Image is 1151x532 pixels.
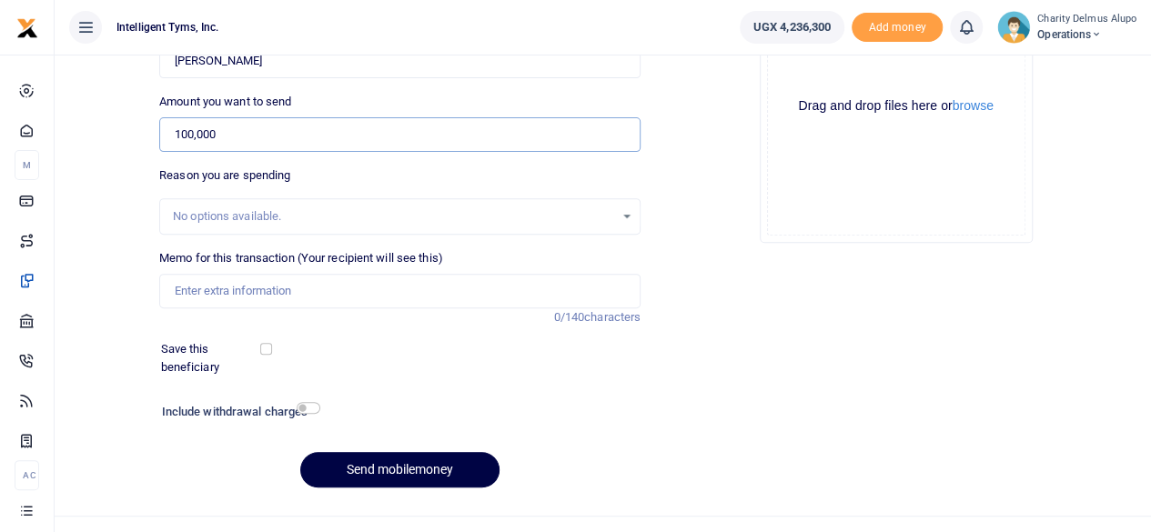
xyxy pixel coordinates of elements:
label: Save this beneficiary [161,340,264,376]
button: Send mobilemoney [300,452,500,487]
li: Toup your wallet [852,13,943,43]
label: Memo for this transaction (Your recipient will see this) [159,249,443,267]
span: UGX 4,236,300 [753,18,831,36]
a: UGX 4,236,300 [740,11,844,44]
label: Amount you want to send [159,93,291,111]
li: Wallet ballance [732,11,852,44]
label: Reason you are spending [159,166,290,185]
span: Intelligent Tyms, Inc. [109,19,226,35]
h6: Include withdrawal charges [162,405,312,419]
li: Ac [15,460,39,490]
small: Charity Delmus Alupo [1037,12,1136,27]
a: logo-small logo-large logo-large [16,20,38,34]
input: UGX [159,117,641,152]
span: Operations [1037,26,1136,43]
button: browse [953,99,994,112]
span: characters [584,310,641,324]
img: logo-small [16,17,38,39]
span: 0/140 [554,310,585,324]
input: Enter extra information [159,274,641,308]
img: profile-user [997,11,1030,44]
a: profile-user Charity Delmus Alupo Operations [997,11,1136,44]
span: Add money [852,13,943,43]
input: Loading name... [159,44,641,78]
div: Drag and drop files here or [768,97,1025,115]
a: Add money [852,19,943,33]
li: M [15,150,39,180]
div: No options available. [173,207,614,226]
